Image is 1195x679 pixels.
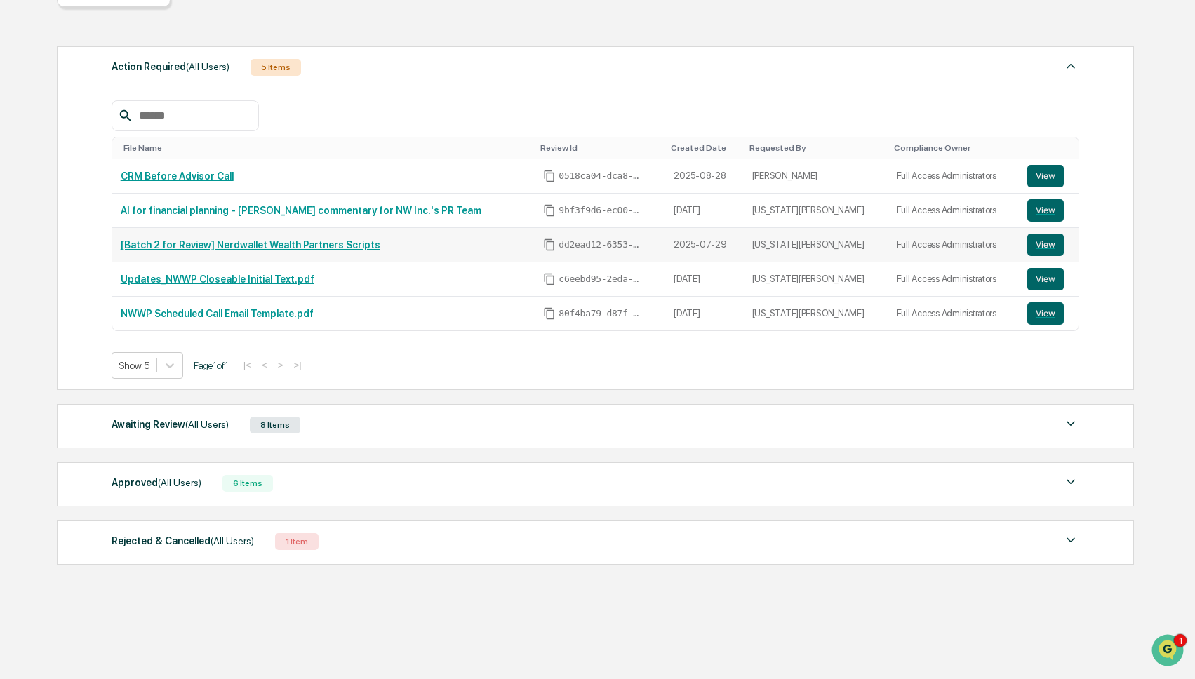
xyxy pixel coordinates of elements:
[116,249,174,263] span: Attestations
[112,473,201,492] div: Approved
[63,121,193,133] div: We're available if you need us!
[744,159,888,194] td: [PERSON_NAME]
[274,359,288,371] button: >
[543,273,556,285] span: Copy Id
[186,61,229,72] span: (All Users)
[543,204,556,217] span: Copy Id
[28,191,39,203] img: 1746055101610-c473b297-6a78-478c-a979-82029cc54cd1
[744,194,888,228] td: [US_STATE][PERSON_NAME]
[8,243,96,269] a: 🖐️Preclearance
[96,243,180,269] a: 🗄️Attestations
[14,277,25,288] div: 🔎
[121,274,314,285] a: Updates_NWWP Closeable Initial Text.pdf
[540,143,660,153] div: Toggle SortBy
[1027,234,1070,256] a: View
[1027,165,1064,187] button: View
[749,143,883,153] div: Toggle SortBy
[185,419,229,430] span: (All Users)
[1027,302,1064,325] button: View
[744,262,888,297] td: [US_STATE][PERSON_NAME]
[121,170,234,182] a: CRM Before Advisor Call
[112,532,254,550] div: Rejected & Cancelled
[1027,268,1070,290] a: View
[665,228,743,262] td: 2025-07-29
[894,143,1013,153] div: Toggle SortBy
[888,159,1019,194] td: Full Access Administrators
[559,239,643,250] span: dd2ead12-6353-41e4-9b21-1b0cf20a9be1
[1027,268,1064,290] button: View
[158,477,201,488] span: (All Users)
[194,360,229,371] span: Page 1 of 1
[124,191,154,202] span: Aug 13
[1027,199,1064,222] button: View
[275,533,319,550] div: 1 Item
[1027,165,1070,187] a: View
[1030,143,1073,153] div: Toggle SortBy
[211,535,254,546] span: (All Users)
[28,249,91,263] span: Preclearance
[1062,58,1079,74] img: caret
[121,239,380,250] a: [Batch 2 for Review] Nerdwallet Wealth Partners Scripts
[543,238,556,251] span: Copy Id
[121,205,481,216] a: AI for financial planning - [PERSON_NAME] commentary for NW Inc.'s PR Team
[665,297,743,330] td: [DATE]
[888,228,1019,262] td: Full Access Administrators
[112,415,229,433] div: Awaiting Review
[258,359,272,371] button: <
[239,359,255,371] button: |<
[559,308,643,319] span: 80f4ba79-d87f-4cb6-8458-b68e2bdb47c7
[290,359,306,371] button: >|
[14,156,94,167] div: Past conversations
[559,274,643,285] span: c6eebd95-2eda-47bf-a497-3eb1b7318b58
[665,194,743,228] td: [DATE]
[8,270,94,295] a: 🔎Data Lookup
[29,107,55,133] img: 8933085812038_c878075ebb4cc5468115_72.jpg
[1027,234,1064,256] button: View
[251,59,301,76] div: 5 Items
[102,250,113,262] div: 🗄️
[888,194,1019,228] td: Full Access Administrators
[671,143,737,153] div: Toggle SortBy
[559,205,643,216] span: 9bf3f9d6-ec00-4609-a326-e373718264ae
[1027,199,1070,222] a: View
[14,29,255,52] p: How can we help?
[888,297,1019,330] td: Full Access Administrators
[99,309,170,321] a: Powered byPylon
[123,143,530,153] div: Toggle SortBy
[1062,415,1079,432] img: caret
[222,475,273,492] div: 6 Items
[744,297,888,330] td: [US_STATE][PERSON_NAME]
[14,177,36,200] img: Jack Rasmussen
[888,262,1019,297] td: Full Access Administrators
[744,228,888,262] td: [US_STATE][PERSON_NAME]
[121,308,314,319] a: NWWP Scheduled Call Email Template.pdf
[239,112,255,128] button: Start new chat
[559,170,643,182] span: 0518ca04-dca8-4ae0-a767-ef58864fa02b
[543,170,556,182] span: Copy Id
[140,310,170,321] span: Pylon
[1062,473,1079,490] img: caret
[665,159,743,194] td: 2025-08-28
[116,191,121,202] span: •
[14,250,25,262] div: 🖐️
[1150,633,1188,671] iframe: Open customer support
[112,58,229,76] div: Action Required
[44,191,114,202] span: [PERSON_NAME]
[218,153,255,170] button: See all
[1062,532,1079,549] img: caret
[14,107,39,133] img: 1746055101610-c473b297-6a78-478c-a979-82029cc54cd1
[543,307,556,320] span: Copy Id
[665,262,743,297] td: [DATE]
[250,417,300,433] div: 8 Items
[1027,302,1070,325] a: View
[63,107,230,121] div: Start new chat
[28,276,88,290] span: Data Lookup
